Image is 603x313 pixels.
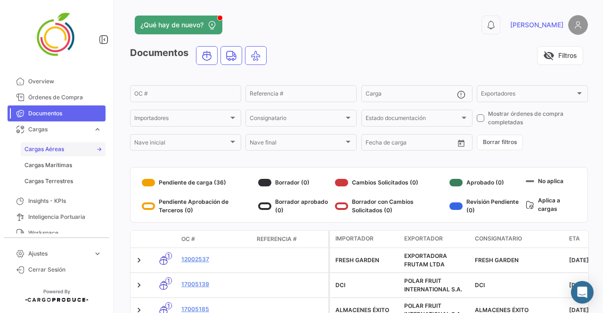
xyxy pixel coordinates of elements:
[21,158,106,172] a: Cargas Marítimas
[404,252,467,269] div: EXPORTADORA FRUTAM LTDA
[28,197,102,205] span: Insights - KPIs
[257,235,297,243] span: Referencia #
[335,234,374,243] span: Importador
[8,209,106,225] a: Inteligencia Portuaria
[28,93,102,102] span: Órdenes de Compra
[134,116,228,123] span: Importadores
[28,213,102,221] span: Inteligencia Portuaria
[481,92,575,98] span: Exportadores
[537,46,583,65] button: visibility_offFiltros
[181,255,249,264] a: 12002537
[366,116,460,123] span: Estado documentación
[140,20,204,30] span: ¿Qué hay de nuevo?
[526,175,576,187] div: No aplica
[258,198,331,215] div: Borrador aprobado (0)
[335,198,446,215] div: Borrador con Cambios Solicitados (0)
[134,256,144,265] a: Expand/Collapse Row
[488,110,588,127] span: Mostrar órdenes de compra completadas
[21,174,106,188] a: Cargas Terrestres
[475,281,485,289] span: DCI
[389,141,432,147] input: Hasta
[28,265,102,274] span: Cerrar Sesión
[449,175,522,190] div: Aprobado (0)
[93,249,102,258] span: expand_more
[253,231,328,247] datatable-header-cell: Referencia #
[449,198,522,215] div: Revisión Pendiente (0)
[24,177,73,185] span: Cargas Terrestres
[134,141,228,147] span: Nave inicial
[130,46,269,65] h3: Documentos
[178,231,253,247] datatable-header-cell: OC #
[24,145,64,153] span: Cargas Aéreas
[181,280,249,289] a: 17005139
[471,231,565,248] datatable-header-cell: Consignatario
[526,194,576,215] div: Aplica a cargas
[8,89,106,105] a: Órdenes de Compra
[335,175,446,190] div: Cambios Solicitados (0)
[8,73,106,89] a: Overview
[8,193,106,209] a: Insights - KPIs
[28,249,90,258] span: Ajustes
[21,142,106,156] a: Cargas Aéreas
[571,281,594,304] div: Abrir Intercom Messenger
[477,135,523,150] button: Borrar filtros
[142,198,254,215] div: Pendiente Aprobación de Terceros (0)
[196,47,217,64] button: Ocean
[135,16,222,34] button: ¿Qué hay de nuevo?
[366,141,383,147] input: Desde
[24,161,72,169] span: Cargas Marítimas
[245,47,266,64] button: Air
[142,175,254,190] div: Pendiente de carga (36)
[28,77,102,86] span: Overview
[28,125,90,134] span: Cargas
[93,125,102,134] span: expand_more
[165,277,172,284] span: 1
[330,231,400,248] datatable-header-cell: Importador
[475,234,522,243] span: Consignatario
[181,235,195,243] span: OC #
[134,281,144,290] a: Expand/Collapse Row
[28,229,102,237] span: Workspace
[404,277,467,294] div: POLAR FRUIT INTERNATIONAL S.A.
[8,225,106,241] a: Workspace
[33,11,80,58] img: 4ff2da5d-257b-45de-b8a4-5752211a35e0.png
[335,256,397,265] div: FRESH GARDEN
[543,50,554,61] span: visibility_off
[569,234,580,243] span: ETA
[258,175,331,190] div: Borrador (0)
[475,257,519,264] span: FRESH GARDEN
[221,47,242,64] button: Land
[149,235,178,243] datatable-header-cell: Modo de Transporte
[454,136,468,150] button: Open calendar
[568,15,588,35] img: placeholder-user.png
[165,252,172,259] span: 1
[510,20,563,30] span: [PERSON_NAME]
[400,231,471,248] datatable-header-cell: Exportador
[28,109,102,118] span: Documentos
[404,234,443,243] span: Exportador
[250,141,344,147] span: Nave final
[335,281,397,289] div: DCI
[165,302,172,309] span: 1
[250,116,344,123] span: Consignatario
[8,105,106,121] a: Documentos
